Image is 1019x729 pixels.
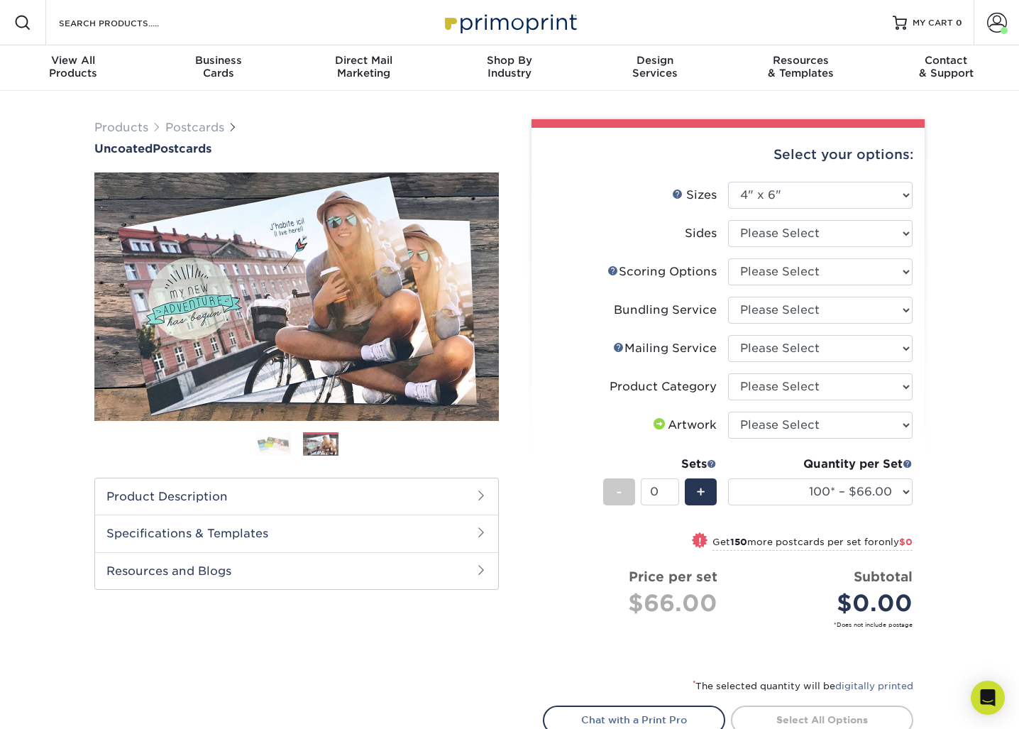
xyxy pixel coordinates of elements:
[730,537,747,547] strong: 150
[613,340,717,357] div: Mailing Service
[165,121,224,134] a: Postcards
[698,534,702,549] span: !
[95,552,498,589] h2: Resources and Blogs
[291,45,436,91] a: Direct MailMarketing
[94,172,499,421] img: Uncoated 02
[439,7,580,38] img: Primoprint
[899,537,913,547] span: $0
[728,45,874,91] a: Resources& Templates
[956,18,962,28] span: 0
[651,417,717,434] div: Artwork
[874,54,1019,67] span: Contact
[603,456,717,473] div: Sets
[554,620,913,629] small: *Does not include postage
[255,432,291,456] img: Postcards 01
[583,45,728,91] a: DesignServices
[145,54,291,67] span: Business
[693,681,913,691] small: The selected quantity will be
[728,456,913,473] div: Quantity per Set
[913,17,953,29] span: MY CART
[696,481,705,503] span: +
[854,569,913,584] strong: Subtotal
[672,187,717,204] div: Sizes
[712,537,913,551] small: Get more postcards per set for
[94,121,148,134] a: Products
[95,478,498,515] h2: Product Description
[878,537,913,547] span: only
[95,515,498,552] h2: Specifications & Templates
[94,142,499,155] h1: Postcards
[583,54,728,80] div: Services
[739,586,913,620] div: $0.00
[610,378,717,395] div: Product Category
[94,142,153,155] span: Uncoated
[728,54,874,80] div: & Templates
[583,54,728,67] span: Design
[607,263,717,280] div: Scoring Options
[616,481,622,503] span: -
[291,54,436,67] span: Direct Mail
[728,54,874,67] span: Resources
[303,434,338,456] img: Postcards 02
[874,54,1019,80] div: & Support
[436,54,582,80] div: Industry
[145,45,291,91] a: BusinessCards
[57,14,196,31] input: SEARCH PRODUCTS.....
[614,302,717,319] div: Bundling Service
[629,569,717,584] strong: Price per set
[685,225,717,242] div: Sides
[554,586,717,620] div: $66.00
[971,681,1005,715] div: Open Intercom Messenger
[94,142,499,155] a: UncoatedPostcards
[291,54,436,80] div: Marketing
[145,54,291,80] div: Cards
[835,681,913,691] a: digitally printed
[543,128,913,182] div: Select your options:
[874,45,1019,91] a: Contact& Support
[436,54,582,67] span: Shop By
[436,45,582,91] a: Shop ByIndustry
